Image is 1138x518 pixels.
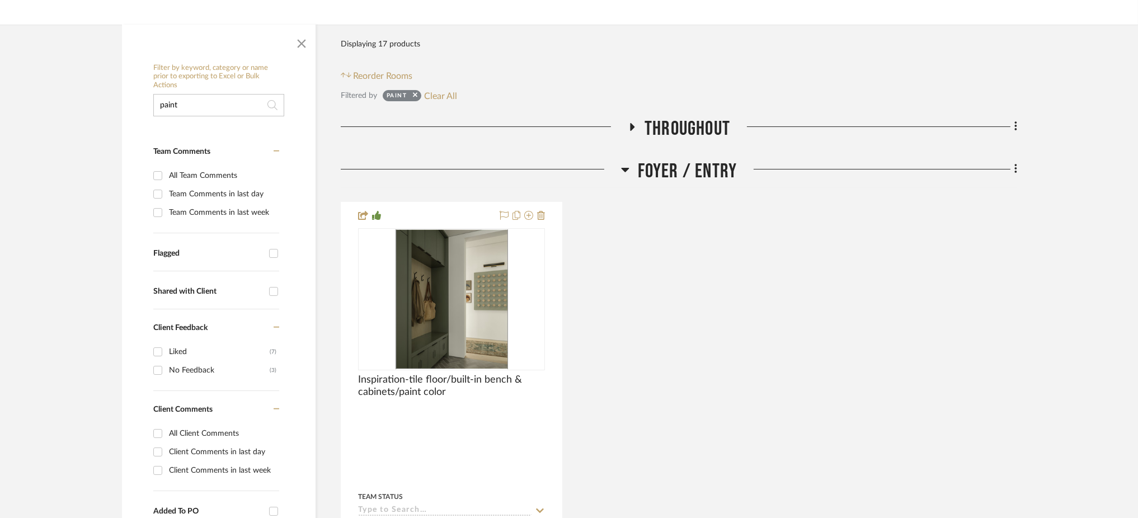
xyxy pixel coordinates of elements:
h6: Filter by keyword, category or name prior to exporting to Excel or Bulk Actions [153,64,284,90]
span: Reorder Rooms [354,69,413,83]
div: Client Comments in last week [169,462,276,479]
div: Liked [169,343,270,361]
div: No Feedback [169,361,270,379]
input: Type to Search… [358,506,532,516]
div: paint [387,92,407,103]
span: Team Comments [153,148,210,156]
span: Client Comments [153,406,213,413]
span: Inspiration-tile floor/built-in bench & cabinets/paint color [358,374,545,398]
div: All Client Comments [169,425,276,442]
span: Foyer / Entry [638,159,737,183]
div: Team Comments in last week [169,204,276,222]
input: Search within 17 results [153,94,284,116]
span: Client Feedback [153,324,208,332]
span: Throughout [645,117,730,141]
div: Shared with Client [153,287,264,296]
div: Team Status [358,492,403,502]
button: Reorder Rooms [341,69,413,83]
div: Flagged [153,249,264,258]
div: (3) [270,361,276,379]
div: Team Comments in last day [169,185,276,203]
img: Inspiration-tile floor/built-in bench & cabinets/paint color [396,229,508,369]
div: Displaying 17 products [341,33,420,55]
button: Clear All [424,88,457,103]
button: Close [290,30,313,53]
div: Filtered by [341,90,377,102]
div: All Team Comments [169,167,276,185]
div: Added To PO [153,507,264,516]
div: Client Comments in last day [169,443,276,461]
div: (7) [270,343,276,361]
